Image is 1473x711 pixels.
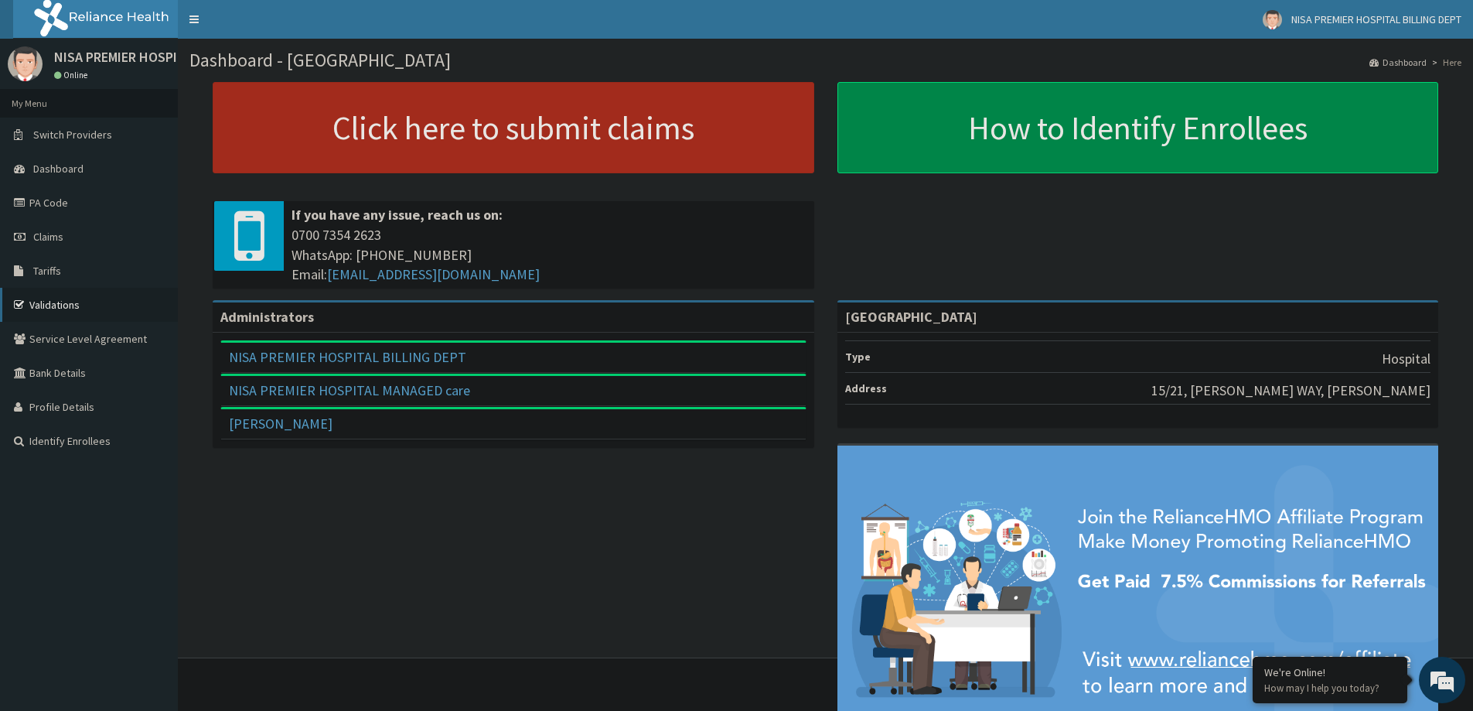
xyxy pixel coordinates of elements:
[1428,56,1461,69] li: Here
[837,82,1439,173] a: How to Identify Enrollees
[33,264,61,278] span: Tariffs
[327,265,540,283] a: [EMAIL_ADDRESS][DOMAIN_NAME]
[229,348,466,366] a: NISA PREMIER HOSPITAL BILLING DEPT
[54,70,91,80] a: Online
[229,381,470,399] a: NISA PREMIER HOSPITAL MANAGED care
[1264,665,1396,679] div: We're Online!
[220,308,314,326] b: Administrators
[1151,381,1430,401] p: 15/21, [PERSON_NAME] WAY, [PERSON_NAME]
[33,162,84,176] span: Dashboard
[33,230,63,244] span: Claims
[189,50,1461,70] h1: Dashboard - [GEOGRAPHIC_DATA]
[54,50,285,64] p: NISA PREMIER HOSPITAL BILLING DEPT
[213,82,814,173] a: Click here to submit claims
[292,206,503,224] b: If you have any issue, reach us on:
[1264,682,1396,695] p: How may I help you today?
[845,381,887,395] b: Address
[845,350,871,364] b: Type
[1263,10,1282,29] img: User Image
[845,308,977,326] strong: [GEOGRAPHIC_DATA]
[292,225,806,285] span: 0700 7354 2623 WhatsApp: [PHONE_NUMBER] Email:
[229,415,332,432] a: [PERSON_NAME]
[1382,349,1430,369] p: Hospital
[1291,12,1461,26] span: NISA PREMIER HOSPITAL BILLING DEPT
[1369,56,1427,69] a: Dashboard
[8,46,43,81] img: User Image
[33,128,112,142] span: Switch Providers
